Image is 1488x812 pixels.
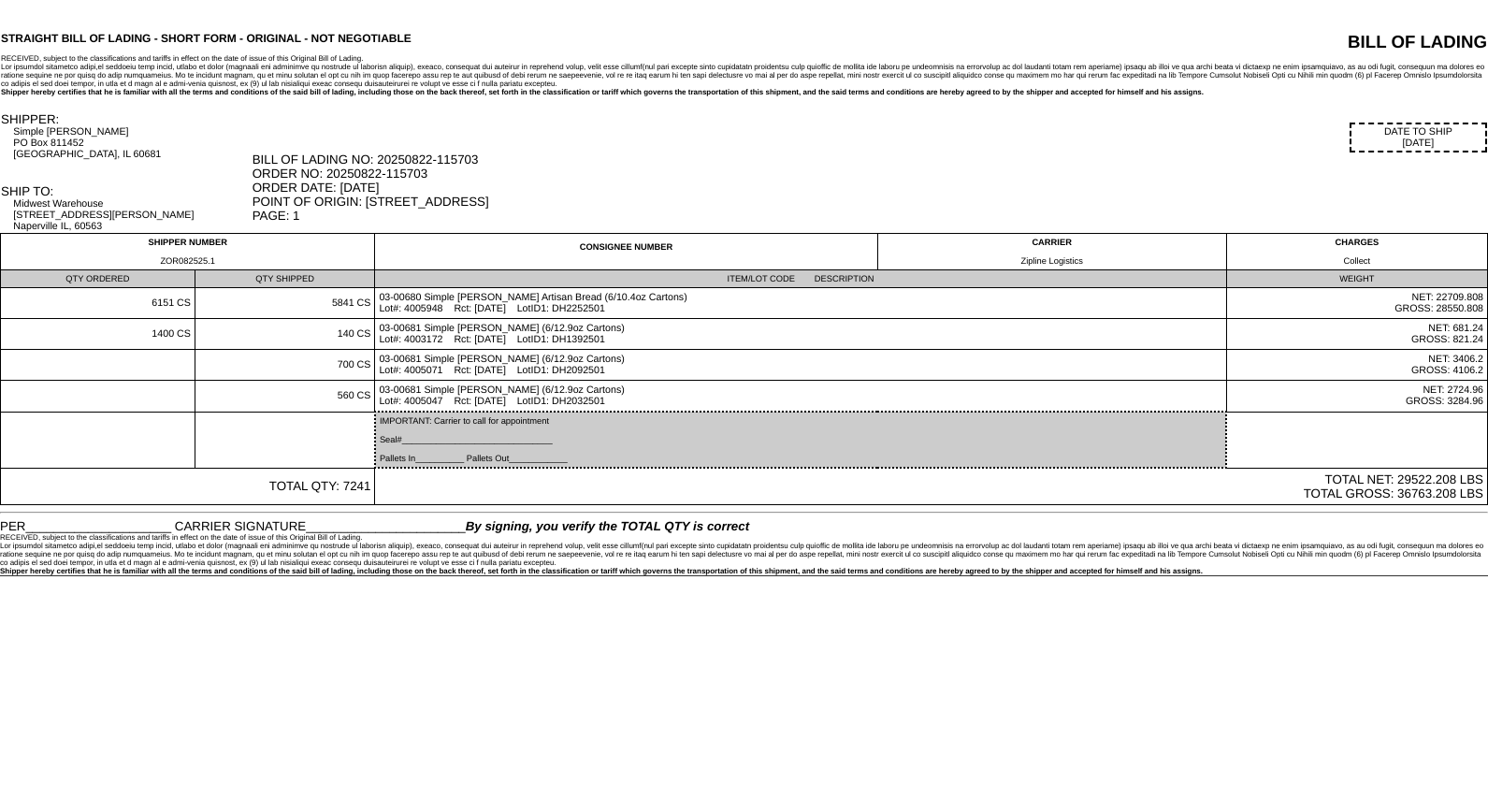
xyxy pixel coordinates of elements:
td: 700 CS [195,350,375,381]
td: 560 CS [195,381,375,413]
td: 1400 CS [1,319,195,350]
td: NET: 3406.2 GROSS: 4106.2 [1226,350,1487,381]
div: Shipper hereby certifies that he is familiar with all the terms and conditions of the said bill o... [1,88,1487,96]
td: CHARGES [1226,234,1487,270]
td: 140 CS [195,319,375,350]
td: QTY ORDERED [1,270,195,288]
td: WEIGHT [1226,270,1487,288]
div: Midwest Warehouse [STREET_ADDRESS][PERSON_NAME] Naperville IL, 60563 [13,198,250,232]
td: NET: 22709.808 GROSS: 28550.808 [1226,288,1487,319]
td: 03-00680 Simple [PERSON_NAME] Artisan Bread (6/10.4oz Cartons) Lot#: 4005948 Rct: [DATE] LotID1: ... [375,288,1226,319]
td: 03-00681 Simple [PERSON_NAME] (6/12.9oz Cartons) Lot#: 4005047 Rct: [DATE] LotID1: DH2032501 [375,381,1226,413]
td: CONSIGNEE NUMBER [375,234,877,270]
td: NET: 681.24 GROSS: 821.24 [1226,319,1487,350]
td: 03-00681 Simple [PERSON_NAME] (6/12.9oz Cartons) Lot#: 4005071 Rct: [DATE] LotID1: DH2092501 [375,350,1226,381]
td: 5841 CS [195,288,375,319]
td: ITEM/LOT CODE DESCRIPTION [375,270,1226,288]
div: Simple [PERSON_NAME] PO Box 811452 [GEOGRAPHIC_DATA], IL 60681 [13,126,250,160]
div: Zipline Logistics [882,256,1222,266]
td: 03-00681 Simple [PERSON_NAME] (6/12.9oz Cartons) Lot#: 4003172 Rct: [DATE] LotID1: DH1392501 [375,319,1226,350]
div: BILL OF LADING NO: 20250822-115703 ORDER NO: 20250822-115703 ORDER DATE: [DATE] POINT OF ORIGIN: ... [253,152,1487,223]
div: DATE TO SHIP [DATE] [1350,123,1487,152]
td: SHIPPER NUMBER [1,234,375,270]
div: BILL OF LADING [1091,32,1487,52]
td: CARRIER [877,234,1226,270]
div: SHIPPER: [1,112,251,126]
td: 6151 CS [1,288,195,319]
td: NET: 2724.96 GROSS: 3284.96 [1226,381,1487,413]
span: By signing, you verify the TOTAL QTY is correct [466,519,749,533]
div: SHIP TO: [1,184,251,198]
td: IMPORTANT: Carrier to call for appointment Seal#_______________________________ Pallets In_______... [375,412,1226,468]
td: TOTAL NET: 29522.208 LBS TOTAL GROSS: 36763.208 LBS [375,468,1488,505]
div: Collect [1231,256,1483,266]
td: QTY SHIPPED [195,270,375,288]
div: ZOR082525.1 [5,256,370,266]
td: TOTAL QTY: 7241 [1,468,375,505]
